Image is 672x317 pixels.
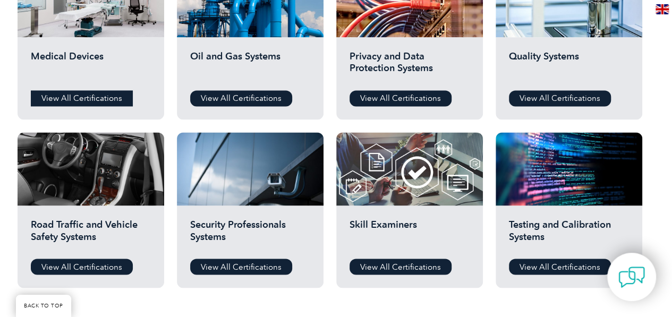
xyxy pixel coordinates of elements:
[31,90,133,106] a: View All Certifications
[31,259,133,275] a: View All Certifications
[350,259,452,275] a: View All Certifications
[618,264,645,290] img: contact-chat.png
[350,50,470,82] h2: Privacy and Data Protection Systems
[16,295,71,317] a: BACK TO TOP
[350,90,452,106] a: View All Certifications
[509,90,611,106] a: View All Certifications
[31,50,151,82] h2: Medical Devices
[190,50,310,82] h2: Oil and Gas Systems
[190,90,292,106] a: View All Certifications
[509,50,629,82] h2: Quality Systems
[656,4,669,14] img: en
[350,219,470,251] h2: Skill Examiners
[509,219,629,251] h2: Testing and Calibration Systems
[190,259,292,275] a: View All Certifications
[190,219,310,251] h2: Security Professionals Systems
[509,259,611,275] a: View All Certifications
[31,219,151,251] h2: Road Traffic and Vehicle Safety Systems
